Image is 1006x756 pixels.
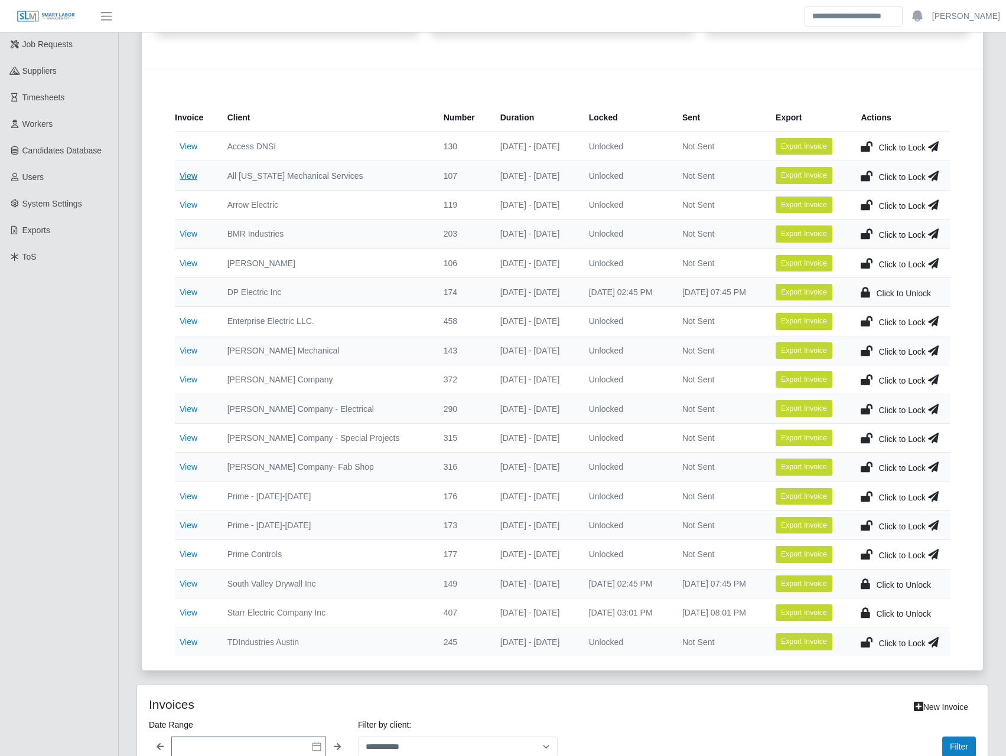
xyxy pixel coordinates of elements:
a: View [180,404,197,414]
td: Unlocked [579,482,673,510]
td: [PERSON_NAME] Company - Electrical [218,394,434,423]
button: Export Invoice [776,313,832,329]
button: Export Invoice [776,225,832,242]
a: [PERSON_NAME] [932,10,1000,22]
td: [DATE] - [DATE] [491,627,579,656]
span: Candidates Database [22,146,102,155]
span: Click to Lock [878,522,925,531]
td: Not Sent [673,482,766,510]
span: Click to Lock [878,376,925,385]
td: Not Sent [673,220,766,248]
td: 176 [434,482,491,510]
a: View [180,608,197,617]
td: [DATE] - [DATE] [491,190,579,219]
span: Timesheets [22,93,65,102]
button: Export Invoice [776,633,832,650]
td: Unlocked [579,220,673,248]
button: Export Invoice [776,575,832,592]
td: 173 [434,510,491,539]
td: [DATE] - [DATE] [491,510,579,539]
td: [PERSON_NAME] [218,248,434,277]
span: Users [22,172,44,182]
th: Number [434,103,491,132]
button: Export Invoice [776,546,832,562]
td: Not Sent [673,627,766,656]
button: Export Invoice [776,400,832,417]
td: 130 [434,132,491,161]
td: [DATE] - [DATE] [491,540,579,569]
td: [PERSON_NAME] Company- Fab Shop [218,453,434,482]
td: Unlocked [579,453,673,482]
span: ToS [22,252,37,261]
label: Date Range [149,718,349,732]
span: Workers [22,119,53,129]
td: [DATE] 08:01 PM [673,598,766,627]
td: Access DNSI [218,132,434,161]
td: [DATE] - [DATE] [491,307,579,336]
td: [DATE] - [DATE] [491,394,579,423]
a: View [180,521,197,530]
th: Sent [673,103,766,132]
a: View [180,637,197,647]
span: Click to Unlock [876,609,931,618]
button: Export Invoice [776,517,832,534]
span: Click to Lock [878,463,925,473]
td: 203 [434,220,491,248]
button: Export Invoice [776,371,832,388]
button: Export Invoice [776,430,832,446]
td: Not Sent [673,453,766,482]
td: Unlocked [579,627,673,656]
td: [DATE] - [DATE] [491,453,579,482]
td: Starr Electric Company Inc [218,598,434,627]
a: View [180,579,197,588]
a: View [180,549,197,559]
th: Client [218,103,434,132]
a: New Invoice [906,697,976,718]
td: [DATE] - [DATE] [491,365,579,394]
td: 177 [434,540,491,569]
td: [DATE] 07:45 PM [673,569,766,598]
td: [DATE] - [DATE] [491,277,579,306]
button: Export Invoice [776,342,832,359]
td: Unlocked [579,161,673,190]
td: 458 [434,307,491,336]
td: Not Sent [673,307,766,336]
span: Suppliers [22,66,57,76]
th: Invoice [175,103,218,132]
td: Unlocked [579,394,673,423]
th: Duration [491,103,579,132]
td: [PERSON_NAME] Mechanical [218,336,434,365]
td: [DATE] - [DATE] [491,569,579,598]
button: Export Invoice [776,167,832,184]
td: 290 [434,394,491,423]
span: Exports [22,225,50,235]
td: Not Sent [673,423,766,452]
td: Not Sent [673,336,766,365]
td: South Valley Drywall Inc [218,569,434,598]
td: All [US_STATE] Mechanical Services [218,161,434,190]
td: [DATE] 02:45 PM [579,277,673,306]
td: BMR Industries [218,220,434,248]
button: Export Invoice [776,284,832,300]
td: Unlocked [579,190,673,219]
span: System Settings [22,199,82,208]
td: 316 [434,453,491,482]
span: Click to Lock [878,260,925,269]
td: 119 [434,190,491,219]
td: Enterprise Electric LLC. [218,307,434,336]
td: DP Electric Inc [218,277,434,306]
td: Unlocked [579,336,673,365]
td: [DATE] - [DATE] [491,248,579,277]
a: View [180,316,197,326]
a: View [180,200,197,210]
span: Job Requests [22,40,73,49]
td: Not Sent [673,190,766,219]
a: View [180,492,197,501]
span: Click to Lock [878,639,925,648]
td: Not Sent [673,394,766,423]
span: Click to Lock [878,405,925,415]
button: Export Invoice [776,197,832,213]
td: Unlocked [579,510,673,539]
button: Export Invoice [776,255,832,271]
a: View [180,171,197,181]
